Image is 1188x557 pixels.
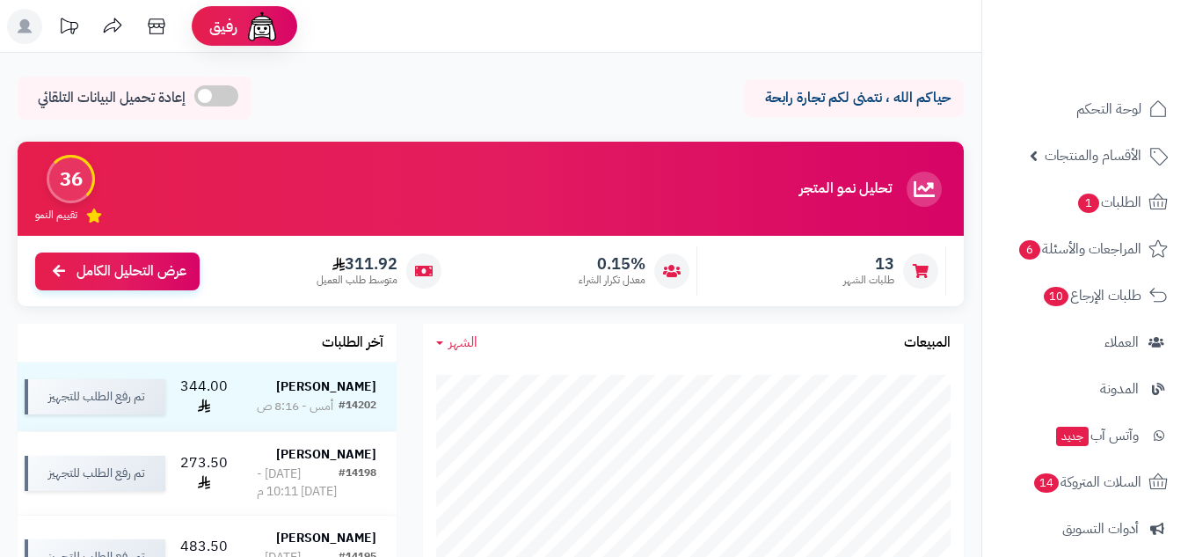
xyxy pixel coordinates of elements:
[322,335,383,351] h3: آخر الطلبات
[1054,423,1139,448] span: وآتس آب
[993,461,1177,503] a: السلات المتروكة14
[1100,377,1139,401] span: المدونة
[317,254,397,274] span: 311.92
[77,261,186,282] span: عرض التحليل الكامل
[1018,239,1040,260] span: 6
[1068,35,1171,72] img: logo-2.png
[579,273,645,288] span: معدل تكرار الشراء
[1076,97,1141,121] span: لوحة التحكم
[25,456,165,491] div: تم رفع الطلب للتجهيز
[843,254,894,274] span: 13
[993,414,1177,457] a: وآتس آبجديد
[1017,237,1141,261] span: المراجعات والأسئلة
[799,181,892,197] h3: تحليل نمو المتجر
[579,254,645,274] span: 0.15%
[276,445,376,464] strong: [PERSON_NAME]
[35,208,77,223] span: تقييم النمو
[47,9,91,48] a: تحديثات المنصة
[317,273,397,288] span: متوسط طلب العميل
[209,16,237,37] span: رفيق
[993,321,1177,363] a: العملاء
[257,398,333,415] div: أمس - 8:16 ص
[35,253,200,290] a: عرض التحليل الكامل
[1104,330,1139,355] span: العملاء
[257,465,339,501] div: [DATE] - [DATE] 10:11 م
[1045,143,1141,168] span: الأقسام والمنتجات
[172,363,237,431] td: 344.00
[1062,517,1139,541] span: أدوات التسويق
[448,332,477,353] span: الشهر
[993,508,1177,550] a: أدوات التسويق
[339,465,376,501] div: #14198
[993,275,1177,317] a: طلبات الإرجاع10
[1042,283,1141,308] span: طلبات الإرجاع
[993,88,1177,130] a: لوحة التحكم
[38,88,186,108] span: إعادة تحميل البيانات التلقائي
[172,432,237,515] td: 273.50
[1032,470,1141,495] span: السلات المتروكة
[1043,286,1068,306] span: 10
[276,529,376,547] strong: [PERSON_NAME]
[339,398,376,415] div: #14202
[1076,190,1141,215] span: الطلبات
[843,273,894,288] span: طلبات الشهر
[1033,473,1059,493] span: 14
[993,181,1177,224] a: الطلبات1
[436,333,477,353] a: الشهر
[25,379,165,414] div: تم رفع الطلب للتجهيز
[244,9,280,44] img: ai-face.png
[993,368,1177,410] a: المدونة
[276,377,376,396] strong: [PERSON_NAME]
[904,335,951,351] h3: المبيعات
[993,228,1177,270] a: المراجعات والأسئلة6
[1077,193,1099,213] span: 1
[757,88,951,108] p: حياكم الله ، نتمنى لكم تجارة رابحة
[1056,427,1089,446] span: جديد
